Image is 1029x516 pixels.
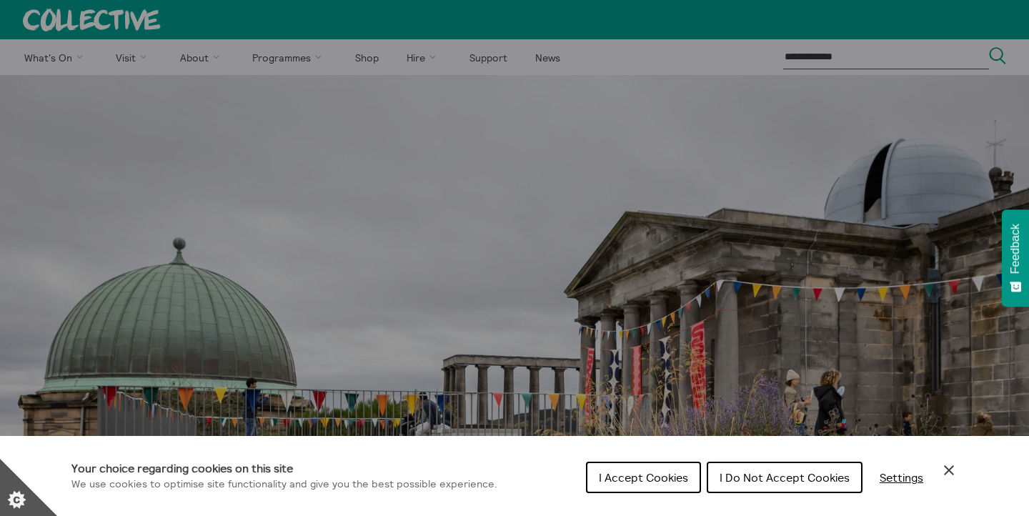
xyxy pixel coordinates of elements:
span: I Do Not Accept Cookies [720,470,850,485]
span: Settings [880,470,923,485]
button: Feedback - Show survey [1002,209,1029,307]
p: We use cookies to optimise site functionality and give you the best possible experience. [71,477,497,492]
button: I Accept Cookies [586,462,701,493]
h1: Your choice regarding cookies on this site [71,460,497,477]
button: Close Cookie Control [940,462,958,479]
button: Settings [868,463,935,492]
span: I Accept Cookies [599,470,688,485]
button: I Do Not Accept Cookies [707,462,863,493]
span: Feedback [1009,224,1022,274]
